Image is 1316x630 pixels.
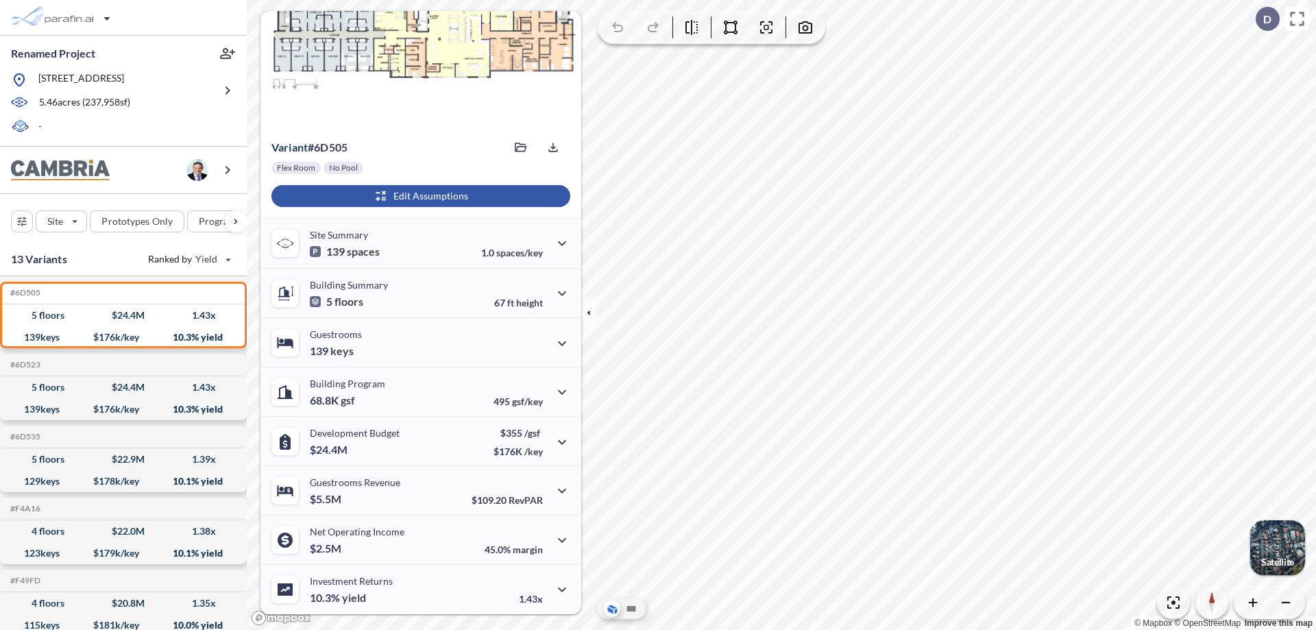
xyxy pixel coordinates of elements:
[8,360,40,369] h5: Click to copy the code
[310,378,385,389] p: Building Program
[310,443,350,457] p: $24.4M
[271,141,348,154] p: # 6d505
[334,295,363,308] span: floors
[11,46,95,61] p: Renamed Project
[1250,520,1305,575] button: Switcher ImageSatellite
[524,446,543,457] span: /key
[604,601,620,617] button: Aerial View
[310,427,400,439] p: Development Budget
[342,591,366,605] span: yield
[11,160,110,181] img: BrandImage
[310,279,388,291] p: Building Summary
[513,544,543,555] span: margin
[8,504,40,513] h5: Click to copy the code
[347,245,380,258] span: spaces
[494,297,543,308] p: 67
[195,252,218,266] span: Yield
[516,297,543,308] span: height
[310,591,366,605] p: 10.3%
[36,210,87,232] button: Site
[341,393,355,407] span: gsf
[472,494,543,506] p: $109.20
[47,215,63,228] p: Site
[329,162,358,173] p: No Pool
[199,215,237,228] p: Program
[310,476,400,488] p: Guestrooms Revenue
[1261,557,1294,568] p: Satellite
[509,494,543,506] span: RevPAR
[38,119,42,135] p: -
[8,576,40,585] h5: Click to copy the code
[310,245,380,258] p: 139
[310,328,362,340] p: Guestrooms
[11,251,67,267] p: 13 Variants
[485,544,543,555] p: 45.0%
[310,492,343,506] p: $5.5M
[310,575,393,587] p: Investment Returns
[310,393,355,407] p: 68.8K
[39,95,130,110] p: 5.46 acres ( 237,958 sf)
[310,344,354,358] p: 139
[496,247,543,258] span: spaces/key
[90,210,184,232] button: Prototypes Only
[310,526,404,537] p: Net Operating Income
[310,542,343,555] p: $2.5M
[8,288,40,298] h5: Click to copy the code
[1250,520,1305,575] img: Switcher Image
[310,295,363,308] p: 5
[277,162,315,173] p: Flex Room
[507,297,514,308] span: ft
[524,427,540,439] span: /gsf
[310,229,368,241] p: Site Summary
[271,185,570,207] button: Edit Assumptions
[186,159,208,181] img: user logo
[38,71,124,88] p: [STREET_ADDRESS]
[493,427,543,439] p: $355
[187,210,261,232] button: Program
[493,446,543,457] p: $176K
[101,215,173,228] p: Prototypes Only
[1263,13,1271,25] p: D
[137,248,240,270] button: Ranked by Yield
[493,396,543,407] p: 495
[1174,618,1241,628] a: OpenStreetMap
[1134,618,1172,628] a: Mapbox
[8,432,40,441] h5: Click to copy the code
[481,247,543,258] p: 1.0
[271,141,308,154] span: Variant
[519,593,543,605] p: 1.43x
[1245,618,1313,628] a: Improve this map
[330,344,354,358] span: keys
[251,610,311,626] a: Mapbox homepage
[623,601,639,617] button: Site Plan
[512,396,543,407] span: gsf/key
